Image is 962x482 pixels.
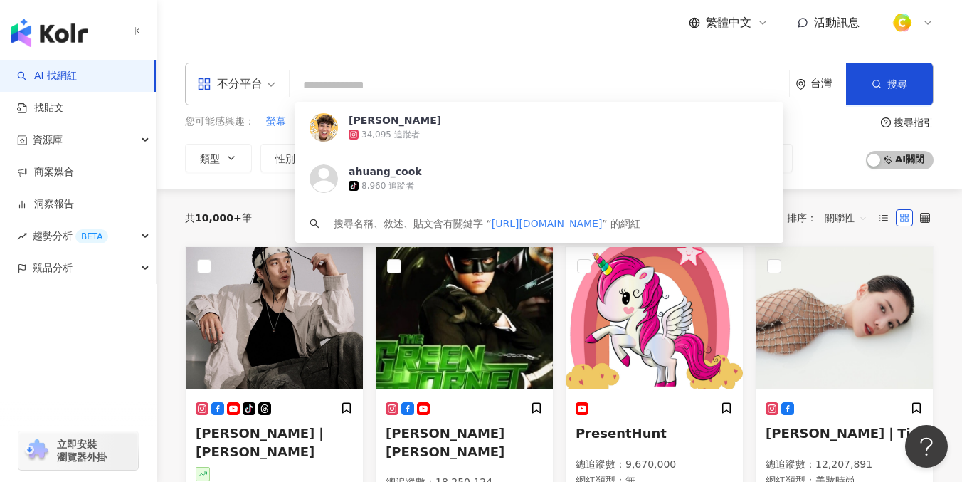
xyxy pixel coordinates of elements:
[825,206,867,229] span: 關聯性
[810,78,846,90] div: 台灣
[297,114,319,130] button: 軟體
[75,229,108,243] div: BETA
[887,78,907,90] span: 搜尋
[57,438,107,463] span: 立即安裝 瀏覽器外掛
[197,77,211,91] span: appstore
[566,247,743,389] img: KOL Avatar
[766,426,919,441] span: [PERSON_NAME]｜Tia
[185,144,252,172] button: 類型
[607,153,667,164] span: 合作費用預估
[17,197,74,211] a: 洞察報告
[507,144,583,172] button: 觀看率
[707,144,793,172] button: 更多篩選
[814,16,860,29] span: 活動訊息
[265,114,287,130] button: 螢幕
[329,114,351,130] button: 數位
[185,115,255,129] span: 您可能感興趣：
[17,231,27,241] span: rise
[266,115,286,129] span: 螢幕
[376,247,553,389] img: KOL Avatar
[33,220,108,252] span: 趨勢分析
[576,426,667,441] span: PresentHunt
[522,153,551,164] span: 觀看率
[330,115,350,129] span: 數位
[195,212,242,224] span: 10,000+
[33,252,73,284] span: 競品分析
[846,63,933,105] button: 搜尋
[881,117,891,127] span: question-circle
[592,144,699,172] button: 合作費用預估
[336,144,413,172] button: 追蹤數
[787,206,875,229] div: 排序：
[795,79,806,90] span: environment
[706,15,751,31] span: 繁體中文
[17,69,77,83] a: searchAI 找網紅
[260,144,327,172] button: 性別
[33,124,63,156] span: 資源庫
[421,144,498,172] button: 互動率
[186,247,363,389] img: KOL Avatar
[738,152,778,164] span: 更多篩選
[197,73,263,95] div: 不分平台
[362,115,382,129] span: 隨看
[351,153,381,164] span: 追蹤數
[905,425,948,468] iframe: Help Scout Beacon - Open
[386,426,504,459] span: [PERSON_NAME] [PERSON_NAME]
[756,247,933,389] img: KOL Avatar
[298,115,318,129] span: 軟體
[894,117,934,128] div: 搜尋指引
[11,19,88,47] img: logo
[17,101,64,115] a: 找貼文
[200,153,220,164] span: 類型
[361,114,383,130] button: 隨看
[576,458,733,472] p: 總追蹤數 ： 9,670,000
[17,165,74,179] a: 商案媒合
[23,439,51,462] img: chrome extension
[889,9,916,36] img: %E6%96%B9%E5%BD%A2%E7%B4%94.png
[196,426,327,459] span: [PERSON_NAME]｜[PERSON_NAME]
[766,458,923,472] p: 總追蹤數 ： 12,207,891
[18,431,138,470] a: chrome extension立即安裝 瀏覽器外掛
[436,153,466,164] span: 互動率
[275,153,295,164] span: 性別
[185,212,252,224] div: 共 筆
